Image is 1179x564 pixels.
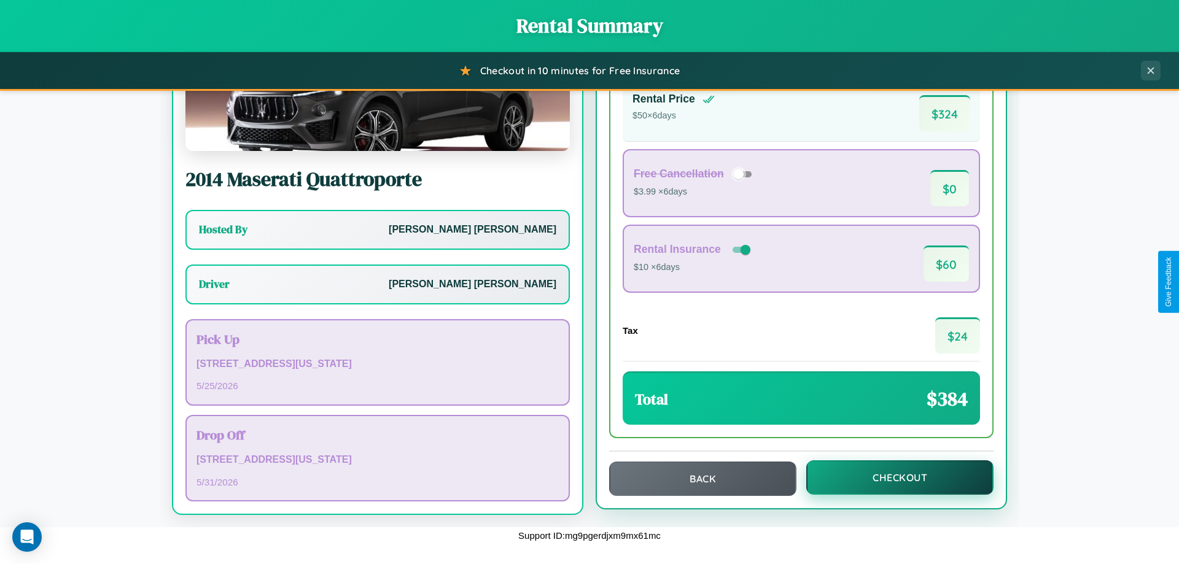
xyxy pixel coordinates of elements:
h3: Driver [199,277,230,292]
p: [STREET_ADDRESS][US_STATE] [196,355,559,373]
p: [PERSON_NAME] [PERSON_NAME] [389,276,556,293]
p: $ 50 × 6 days [632,108,715,124]
span: $ 0 [930,170,969,206]
h4: Tax [623,325,638,336]
span: $ 324 [919,95,970,131]
h4: Rental Insurance [634,243,721,256]
div: Open Intercom Messenger [12,522,42,552]
p: Support ID: mg9pgerdjxm9mx61mc [518,527,661,544]
p: 5 / 31 / 2026 [196,474,559,490]
p: 5 / 25 / 2026 [196,377,559,394]
h3: Drop Off [196,426,559,444]
p: [STREET_ADDRESS][US_STATE] [196,451,559,469]
span: $ 384 [927,385,968,412]
h4: Free Cancellation [634,168,724,180]
p: $3.99 × 6 days [634,184,756,200]
button: Back [609,462,796,496]
h1: Rental Summary [12,12,1167,39]
h3: Hosted By [199,222,247,237]
div: Give Feedback [1164,257,1173,307]
h3: Total [635,389,668,409]
span: Checkout in 10 minutes for Free Insurance [480,64,680,77]
span: $ 60 [924,245,969,282]
p: $10 × 6 days [634,260,753,276]
button: Checkout [806,460,994,495]
h4: Rental Price [632,93,695,106]
h2: 2014 Maserati Quattroporte [185,166,570,193]
p: [PERSON_NAME] [PERSON_NAME] [389,221,556,239]
span: $ 24 [935,317,980,353]
h3: Pick Up [196,330,559,348]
